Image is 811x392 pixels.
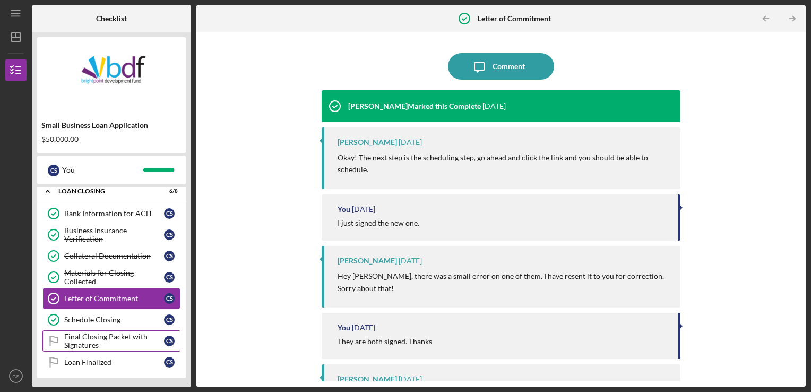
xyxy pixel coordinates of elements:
[37,42,186,106] img: Product logo
[164,251,175,261] div: C S
[164,229,175,240] div: C S
[493,53,525,80] div: Comment
[338,257,397,265] div: [PERSON_NAME]
[64,294,164,303] div: Letter of Commitment
[42,245,180,267] a: Collateral DocumentationCS
[399,138,422,147] time: 2025-10-13 18:41
[338,270,670,294] p: Hey [PERSON_NAME], there was a small error on one of them. I have resent it to you for correction...
[12,373,19,379] text: CS
[482,102,506,110] time: 2025-10-13 18:41
[48,165,59,176] div: C S
[64,252,164,260] div: Collateral Documentation
[164,208,175,219] div: C S
[58,188,151,194] div: Loan Closing
[42,309,180,330] a: Schedule ClosingCS
[164,357,175,368] div: C S
[64,333,164,350] div: Final Closing Packet with Signatures
[64,316,164,324] div: Schedule Closing
[399,257,422,265] time: 2025-10-13 18:23
[42,330,180,352] a: Final Closing Packet with SignaturesCS
[159,188,178,194] div: 6 / 8
[352,205,375,214] time: 2025-10-13 18:30
[42,203,180,224] a: Bank Information for ACHCS
[42,224,180,245] a: Business Insurance VerificationCS
[42,288,180,309] a: Letter of CommitmentCS
[62,161,143,179] div: You
[348,102,481,110] div: [PERSON_NAME] Marked this Complete
[338,375,397,384] div: [PERSON_NAME]
[41,135,182,143] div: $50,000.00
[448,53,554,80] button: Comment
[338,337,432,346] div: They are both signed. Thanks
[64,209,164,218] div: Bank Information for ACH
[338,152,670,176] p: Okay! The next step is the scheduling step, go ahead and click the link and you should be able to...
[42,267,180,288] a: Materials for Closing CollectedCS
[64,358,164,367] div: Loan Finalized
[338,138,397,147] div: [PERSON_NAME]
[64,269,164,286] div: Materials for Closing Collected
[5,365,27,387] button: CS
[96,14,127,23] b: Checklist
[164,272,175,283] div: C S
[399,375,422,384] time: 2025-10-13 18:03
[64,226,164,243] div: Business Insurance Verification
[352,323,375,332] time: 2025-10-13 18:07
[164,293,175,304] div: C S
[338,219,419,227] div: I just signed the new one.
[41,121,182,130] div: Small Business Loan Application
[338,205,350,214] div: You
[164,314,175,325] div: C S
[164,336,175,346] div: C S
[478,14,551,23] b: Letter of Commitment
[42,352,180,373] a: Loan FinalizedCS
[338,323,350,332] div: You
